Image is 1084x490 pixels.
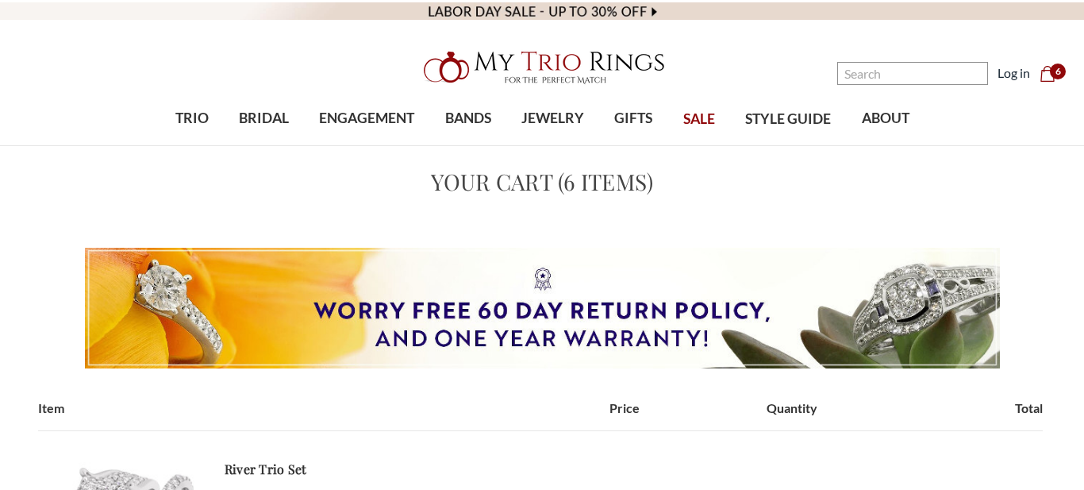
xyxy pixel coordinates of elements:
a: STYLE GUIDE [730,94,846,145]
span: 6 [1050,64,1066,79]
button: submenu toggle [184,145,200,146]
a: TRIO [160,93,223,145]
span: BRIDAL [239,108,289,129]
button: submenu toggle [625,145,641,146]
span: SALE [683,109,715,129]
th: Item [38,399,540,431]
span: BANDS [445,108,491,129]
th: Total [875,399,1043,431]
span: TRIO [175,108,209,129]
button: submenu toggle [460,145,476,146]
a: GIFTS [599,93,667,145]
a: JEWELRY [506,93,599,145]
img: My Trio Rings [415,42,669,93]
span: ENGAGEMENT [319,108,414,129]
a: Cart with 0 items [1040,64,1065,83]
a: Log in [998,64,1030,83]
button: submenu toggle [545,145,561,146]
svg: cart.cart_preview [1040,66,1055,82]
button: submenu toggle [256,145,271,146]
span: JEWELRY [521,108,584,129]
th: Quantity [708,399,875,431]
a: BRIDAL [224,93,304,145]
th: Price [540,399,708,431]
span: STYLE GUIDE [745,109,831,129]
button: submenu toggle [359,145,375,146]
input: Search and use arrows or TAB to navigate results [837,62,988,85]
img: Worry Free 60 Day Return Policy [85,248,1000,368]
h1: Your Cart (6 items) [38,165,1046,199]
a: BANDS [429,93,505,145]
span: GIFTS [614,108,652,129]
a: My Trio Rings [314,42,770,93]
a: ENGAGEMENT [304,93,429,145]
a: SALE [668,94,730,145]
